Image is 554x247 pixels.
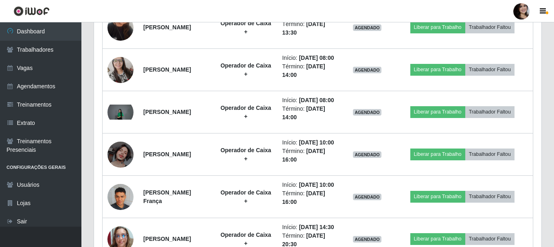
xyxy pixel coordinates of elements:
button: Liberar para Trabalho [410,233,465,245]
li: Início: [282,181,338,189]
strong: [PERSON_NAME] [143,109,191,115]
button: Trabalhador Faltou [465,64,515,75]
li: Término: [282,105,338,122]
strong: [PERSON_NAME] [143,24,191,31]
button: Trabalhador Faltou [465,191,515,202]
strong: Operador de Caixa + [221,105,272,120]
time: [DATE] 14:30 [299,224,334,230]
li: Término: [282,20,338,37]
button: Trabalhador Faltou [465,22,515,33]
strong: Operador de Caixa + [221,189,272,204]
span: AGENDADO [353,109,381,116]
li: Término: [282,189,338,206]
time: [DATE] 10:00 [299,181,334,188]
time: [DATE] 10:00 [299,139,334,146]
time: [DATE] 08:00 [299,55,334,61]
strong: Operador de Caixa + [221,20,272,35]
li: Término: [282,62,338,79]
strong: [PERSON_NAME] [143,236,191,242]
button: Liberar para Trabalho [410,106,465,118]
span: AGENDADO [353,236,381,243]
img: 1732199727580.jpeg [107,179,134,214]
strong: Operador de Caixa + [221,62,272,77]
button: Liberar para Trabalho [410,22,465,33]
li: Início: [282,54,338,62]
strong: [PERSON_NAME] [143,151,191,157]
li: Início: [282,223,338,232]
li: Início: [282,138,338,147]
span: AGENDADO [353,24,381,31]
button: Trabalhador Faltou [465,106,515,118]
strong: Operador de Caixa + [221,147,272,162]
img: 1697220475229.jpeg [107,142,134,168]
button: Trabalhador Faltou [465,149,515,160]
button: Liberar para Trabalho [410,149,465,160]
li: Início: [282,96,338,105]
strong: [PERSON_NAME] França [143,189,191,204]
time: [DATE] 08:00 [299,97,334,103]
strong: [PERSON_NAME] [143,66,191,73]
strong: Operador de Caixa + [221,232,272,247]
img: 1758553448636.jpeg [107,105,134,120]
img: CoreUI Logo [13,6,50,16]
span: AGENDADO [353,67,381,73]
span: AGENDADO [353,151,381,158]
button: Liberar para Trabalho [410,64,465,75]
img: 1730602646133.jpeg [107,4,134,51]
button: Trabalhador Faltou [465,233,515,245]
li: Término: [282,147,338,164]
span: AGENDADO [353,194,381,200]
img: 1672061092680.jpeg [107,52,134,87]
button: Liberar para Trabalho [410,191,465,202]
